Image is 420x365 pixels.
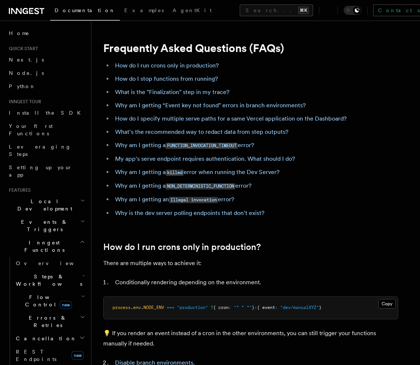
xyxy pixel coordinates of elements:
[177,305,208,310] span: "production"
[6,99,41,105] span: Inngest tour
[6,198,80,212] span: Local Development
[124,7,164,13] span: Examples
[72,351,84,360] span: new
[16,260,92,266] span: Overview
[9,83,36,89] span: Python
[257,305,275,310] span: { event
[167,305,174,310] span: ===
[103,258,398,268] p: There are multiple ways to achieve it:
[298,7,309,14] kbd: ⌘K
[9,164,72,178] span: Setting up your app
[55,7,115,13] span: Documentation
[280,305,319,310] span: "dev/manualXYZ"
[6,46,38,52] span: Quick start
[115,182,251,189] a: Why am I getting aNON_DETERMINISTIC_FUNCTIONerror?
[9,70,44,76] span: Node.js
[9,110,85,116] span: Install the SDK
[378,299,396,309] button: Copy
[60,301,72,309] span: new
[6,236,87,257] button: Inngest Functions
[103,328,398,349] p: 💡 If you render an event instead of a cron in the other environments, you can still trigger your ...
[103,41,398,55] h1: Frequently Asked Questions (FAQs)
[6,66,87,80] a: Node.js
[168,2,216,20] a: AgentKit
[166,183,235,190] code: NON_DETERMINISTIC_FUNCTION
[166,143,238,149] code: FUNCTION_INVOCATION_TIMEOUT
[6,27,87,40] a: Home
[120,2,168,20] a: Examples
[240,4,313,16] button: Search...⌘K
[115,115,347,122] a: How do I specify multiple serve paths for a same Vercel application on the Dashboard?
[143,305,164,310] span: NODE_ENV
[13,273,82,288] span: Steps & Workflows
[6,119,87,140] a: Your first Functions
[166,170,184,176] code: killed
[254,305,257,310] span: :
[6,53,87,66] a: Next.js
[50,2,120,21] a: Documentation
[115,142,254,149] a: Why am I getting aFUNCTION_INVOCATION_TIMEOUTerror?
[103,242,261,252] a: How do I run crons only in production?
[9,29,29,37] span: Home
[6,161,87,181] a: Setting up your app
[13,314,80,329] span: Errors & Retries
[115,75,218,82] a: How do I stop functions from running?
[169,197,218,203] code: Illegal invocation
[319,305,322,310] span: }
[115,88,229,95] a: What is the "Finalization" step in my trace?
[113,277,398,288] li: Conditionally rendering depending on the environment.
[9,123,53,136] span: Your first Functions
[115,209,264,216] a: Why is the dev server polling endpoints that don't exist?
[229,305,231,310] span: :
[112,305,131,310] span: process
[252,305,254,310] span: }
[6,140,87,161] a: Leveraging Steps
[211,305,213,310] span: ?
[13,311,87,332] button: Errors & Retries
[6,80,87,93] a: Python
[133,305,141,310] span: env
[115,155,295,162] a: My app's serve endpoint requires authentication. What should I do?
[13,332,87,345] button: Cancellation
[213,305,229,310] span: { cron
[6,239,80,254] span: Inngest Functions
[9,144,71,157] span: Leveraging Steps
[13,335,77,342] span: Cancellation
[13,293,81,308] span: Flow Control
[13,291,87,311] button: Flow Controlnew
[344,6,361,15] button: Toggle dark mode
[115,102,306,109] a: Why am I getting “Event key not found" errors in branch environments?
[6,218,80,233] span: Events & Triggers
[13,270,87,291] button: Steps & Workflows
[115,128,288,135] a: What's the recommended way to redact data from step outputs?
[6,187,31,193] span: Features
[115,196,234,203] a: Why am I getting anIllegal invocationerror?
[16,349,56,362] span: REST Endpoints
[275,305,278,310] span: :
[115,168,280,175] a: Why am I getting akillederror when running the Dev Server?
[9,57,44,63] span: Next.js
[13,257,87,270] a: Overview
[141,305,143,310] span: .
[131,305,133,310] span: .
[6,106,87,119] a: Install the SDK
[6,215,87,236] button: Events & Triggers
[173,7,212,13] span: AgentKit
[6,195,87,215] button: Local Development
[115,62,219,69] a: How do I run crons only in production?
